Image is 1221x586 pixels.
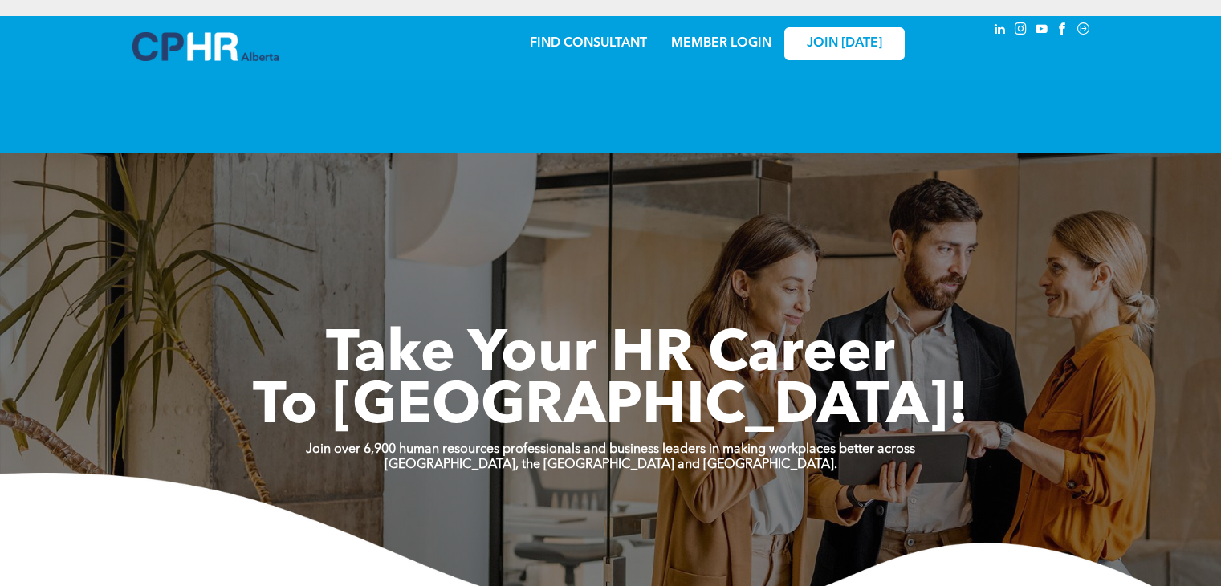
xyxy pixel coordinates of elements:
[306,443,915,456] strong: Join over 6,900 human resources professionals and business leaders in making workplaces better ac...
[1054,20,1072,42] a: facebook
[1075,20,1093,42] a: Social network
[784,27,905,60] a: JOIN [DATE]
[1012,20,1030,42] a: instagram
[253,379,969,437] span: To [GEOGRAPHIC_DATA]!
[1033,20,1051,42] a: youtube
[807,36,882,51] span: JOIN [DATE]
[530,37,647,50] a: FIND CONSULTANT
[671,37,771,50] a: MEMBER LOGIN
[326,327,895,385] span: Take Your HR Career
[385,458,837,471] strong: [GEOGRAPHIC_DATA], the [GEOGRAPHIC_DATA] and [GEOGRAPHIC_DATA].
[132,32,279,61] img: A blue and white logo for cp alberta
[991,20,1009,42] a: linkedin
